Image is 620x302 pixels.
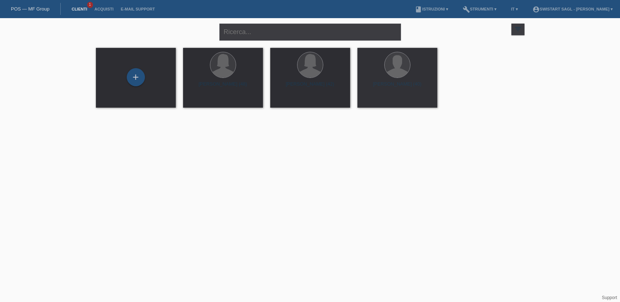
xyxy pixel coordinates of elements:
[415,6,422,13] i: book
[68,7,91,11] a: Clienti
[219,24,401,41] input: Ricerca...
[411,7,451,11] a: bookIstruzioni ▾
[514,25,522,33] i: filter_list
[507,7,522,11] a: IT ▾
[463,6,470,13] i: build
[11,6,49,12] a: POS — MF Group
[276,81,344,93] div: [PERSON_NAME] (42)
[529,7,616,11] a: account_circleSwistart Sagl - [PERSON_NAME] ▾
[602,295,617,300] a: Support
[532,6,540,13] i: account_circle
[363,81,431,93] div: [PERSON_NAME] (40)
[127,71,145,83] div: Registrare cliente
[87,2,93,8] span: 1
[459,7,500,11] a: buildStrumenti ▾
[91,7,117,11] a: Acquisti
[189,81,257,93] div: [PERSON_NAME] (48)
[117,7,159,11] a: E-mail Support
